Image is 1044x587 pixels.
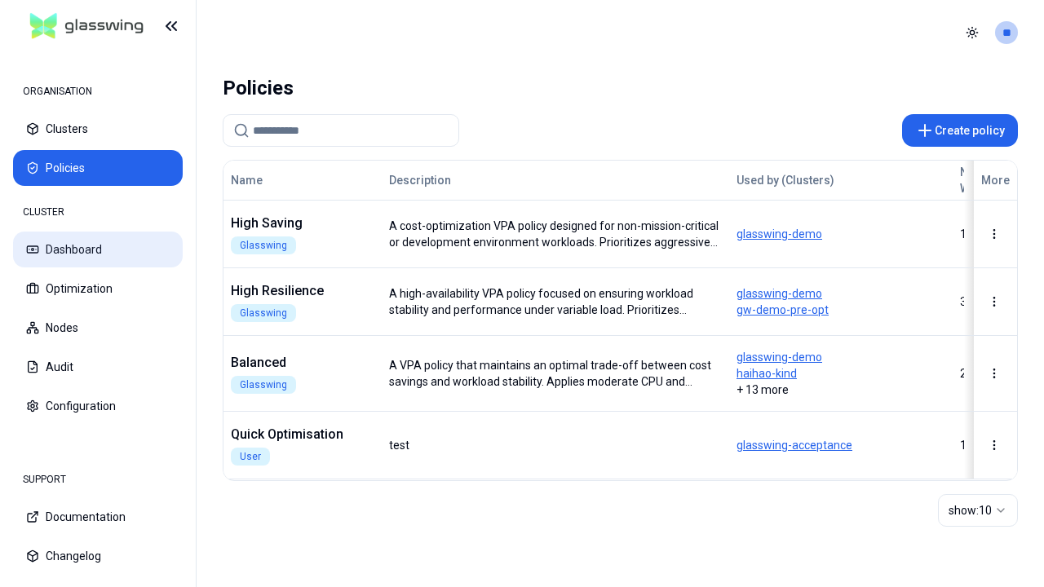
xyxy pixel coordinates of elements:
[231,425,374,444] div: Quick Optimisation
[960,365,1019,382] div: 268
[13,196,183,228] div: CLUSTER
[13,388,183,424] button: Configuration
[737,285,945,302] span: glasswing-demo
[231,376,296,394] div: Glasswing
[737,365,945,382] span: haihao-kind
[231,304,296,322] div: Glasswing
[960,293,1019,310] div: 39
[231,164,263,196] button: Name
[960,437,1019,453] div: 1
[231,448,270,466] div: User
[13,499,183,535] button: Documentation
[24,7,150,46] img: GlassWing
[13,349,183,385] button: Audit
[13,75,183,108] div: ORGANISATION
[231,281,374,301] div: High Resilience
[13,150,183,186] button: Policies
[231,236,296,254] div: Glasswing
[389,285,722,318] div: A high-availability VPA policy focused on ensuring workload stability and performance under varia...
[960,164,1019,196] div: No. of Workloads
[737,302,945,318] span: gw-demo-pre-opt
[389,218,722,250] div: A cost-optimization VPA policy designed for non-mission-critical or development environment workl...
[223,72,294,104] div: Policies
[737,226,945,242] span: glasswing-demo
[389,437,409,453] div: test
[231,214,374,233] div: High Saving
[389,172,702,188] div: Description
[13,463,183,496] div: SUPPORT
[960,226,1019,242] div: 1
[231,353,374,373] div: Balanced
[13,271,183,307] button: Optimization
[13,310,183,346] button: Nodes
[13,232,183,267] button: Dashboard
[737,349,945,365] span: glasswing-demo
[737,172,945,188] div: Used by (Clusters)
[902,114,1018,147] button: Create policy
[737,349,945,398] div: + 13 more
[389,357,722,390] div: A VPA policy that maintains an optimal trade-off between cost savings and workload stability. App...
[13,538,183,574] button: Changelog
[981,172,1010,188] div: More
[13,111,183,147] button: Clusters
[737,437,945,453] span: glasswing-acceptance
